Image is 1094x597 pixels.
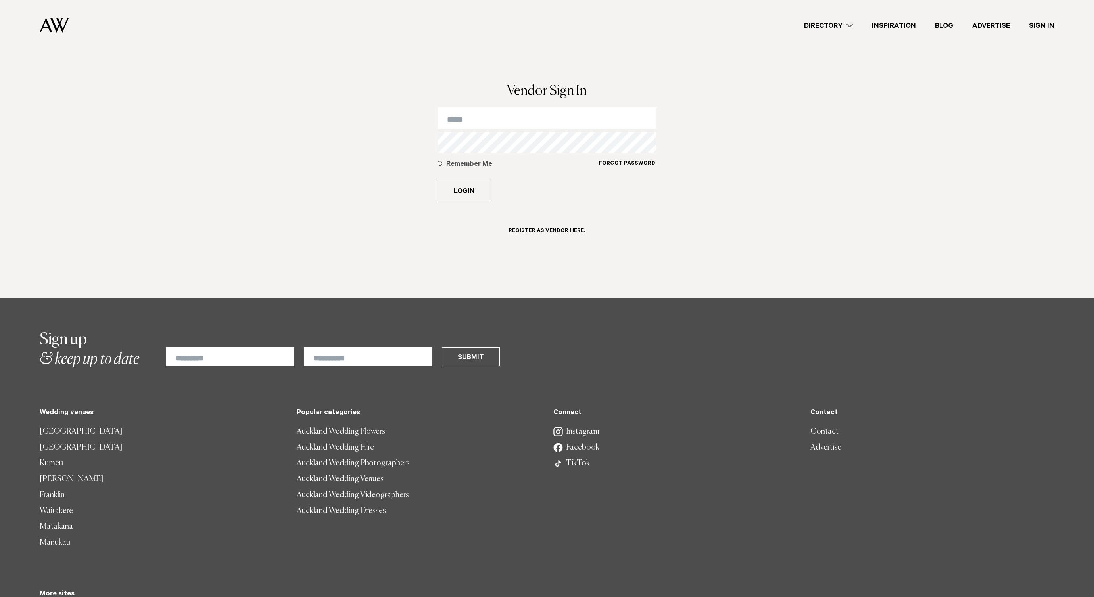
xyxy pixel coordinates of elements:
a: Blog [925,20,963,31]
a: Auckland Wedding Dresses [297,503,541,519]
a: Auckland Wedding Photographers [297,455,541,471]
a: Register as Vendor here. [499,220,595,246]
span: Sign up [40,332,87,348]
a: Advertise [963,20,1019,31]
button: Submit [442,347,500,366]
a: Forgot Password [599,160,656,177]
a: Manukau [40,535,284,551]
h6: Forgot Password [599,160,655,168]
h5: Connect [553,409,798,417]
button: Login [438,180,491,201]
a: Kumeu [40,455,284,471]
a: Franklin [40,487,284,503]
a: Contact [810,424,1055,440]
a: Auckland Wedding Hire [297,440,541,455]
h5: Popular categories [297,409,541,417]
img: Auckland Weddings Logo [40,18,69,33]
a: Matakana [40,519,284,535]
a: Auckland Wedding Videographers [297,487,541,503]
h5: Contact [810,409,1055,417]
a: Sign In [1019,20,1064,31]
h1: Vendor Sign In [438,84,656,98]
a: Facebook [553,440,798,455]
a: Auckland Wedding Flowers [297,424,541,440]
a: Waitakere [40,503,284,519]
h5: Wedding venues [40,409,284,417]
a: [GEOGRAPHIC_DATA] [40,440,284,455]
a: [GEOGRAPHIC_DATA] [40,424,284,440]
h2: & keep up to date [40,330,139,369]
a: Directory [795,20,862,31]
a: Advertise [810,440,1055,455]
a: TikTok [553,455,798,471]
a: Inspiration [862,20,925,31]
a: Instagram [553,424,798,440]
a: [PERSON_NAME] [40,471,284,487]
h6: Register as Vendor here. [509,228,585,235]
h5: Remember Me [446,160,599,169]
a: Auckland Wedding Venues [297,471,541,487]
